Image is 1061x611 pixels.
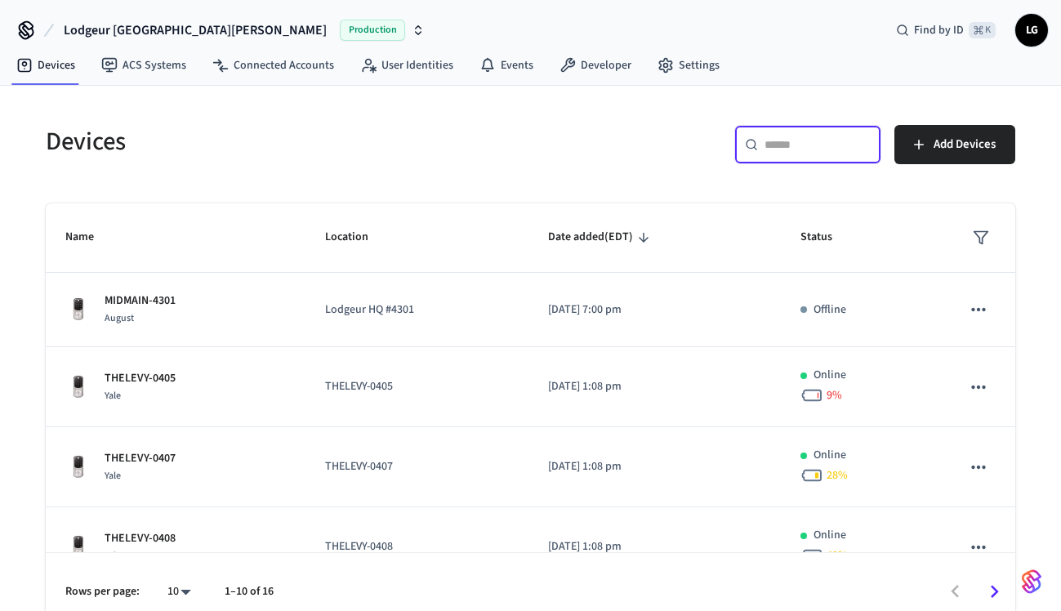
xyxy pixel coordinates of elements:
[105,549,121,563] span: Yale
[894,125,1015,164] button: Add Devices
[1017,16,1046,45] span: LG
[65,534,91,560] img: Yale Assure Touchscreen Wifi Smart Lock, Satin Nickel, Front
[800,225,854,250] span: Status
[65,297,91,323] img: Yale Assure Touchscreen Wifi Smart Lock, Satin Nickel, Front
[975,573,1014,611] button: Go to next page
[548,301,761,319] p: [DATE] 7:00 pm
[548,538,761,555] p: [DATE] 1:08 pm
[88,51,199,80] a: ACS Systems
[46,125,521,158] h5: Devices
[347,51,466,80] a: User Identities
[65,454,91,480] img: Yale Assure Touchscreen Wifi Smart Lock, Satin Nickel, Front
[1015,14,1048,47] button: LG
[105,389,121,403] span: Yale
[65,583,140,600] p: Rows per page:
[827,547,848,564] span: 48 %
[546,51,644,80] a: Developer
[199,51,347,80] a: Connected Accounts
[159,580,198,604] div: 10
[325,225,390,250] span: Location
[340,20,405,41] span: Production
[548,458,761,475] p: [DATE] 1:08 pm
[814,367,846,384] p: Online
[325,538,509,555] p: THELEVY-0408
[883,16,1009,45] div: Find by ID⌘ K
[105,370,176,387] p: THELEVY-0405
[969,22,996,38] span: ⌘ K
[548,378,761,395] p: [DATE] 1:08 pm
[325,378,509,395] p: THELEVY-0405
[105,292,176,310] p: MIDMAIN-4301
[65,374,91,400] img: Yale Assure Touchscreen Wifi Smart Lock, Satin Nickel, Front
[466,51,546,80] a: Events
[325,458,509,475] p: THELEVY-0407
[3,51,88,80] a: Devices
[1022,569,1041,595] img: SeamLogoGradient.69752ec5.svg
[814,527,846,544] p: Online
[65,225,115,250] span: Name
[225,583,274,600] p: 1–10 of 16
[64,20,327,40] span: Lodgeur [GEOGRAPHIC_DATA][PERSON_NAME]
[814,301,846,319] p: Offline
[105,469,121,483] span: Yale
[827,387,842,404] span: 9 %
[105,530,176,547] p: THELEVY-0408
[934,134,996,155] span: Add Devices
[644,51,733,80] a: Settings
[105,450,176,467] p: THELEVY-0407
[827,467,848,484] span: 28 %
[105,311,134,325] span: August
[548,225,654,250] span: Date added(EDT)
[814,447,846,464] p: Online
[914,22,964,38] span: Find by ID
[325,301,509,319] p: Lodgeur HQ #4301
